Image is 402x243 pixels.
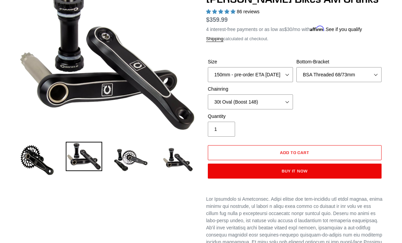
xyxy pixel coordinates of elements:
a: Shipping [206,36,223,42]
img: Load image into Gallery viewer, CANFIELD-AM_DH-CRANKS [159,142,196,179]
p: 4 interest-free payments or as low as /mo with . [206,24,362,33]
img: Load image into Gallery viewer, Canfield Bikes AM Cranks [19,142,56,179]
span: $359.99 [206,16,228,23]
div: calculated at checkout. [206,35,383,42]
label: Chainring [208,86,293,93]
span: 4.97 stars [206,9,237,14]
span: Affirm [310,26,324,31]
span: 86 reviews [237,9,260,14]
img: Load image into Gallery viewer, Canfield Bikes AM Cranks [112,142,149,179]
label: Quantity [208,113,293,120]
label: Bottom-Bracket [296,58,382,65]
img: Load image into Gallery viewer, Canfield Cranks [66,142,103,171]
button: Add to cart [208,145,382,160]
button: Buy it now [208,164,382,179]
a: See if you qualify - Learn more about Affirm Financing (opens in modal) [326,27,362,32]
label: Size [208,58,293,65]
span: $30 [284,27,292,32]
span: Add to cart [280,150,310,155]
